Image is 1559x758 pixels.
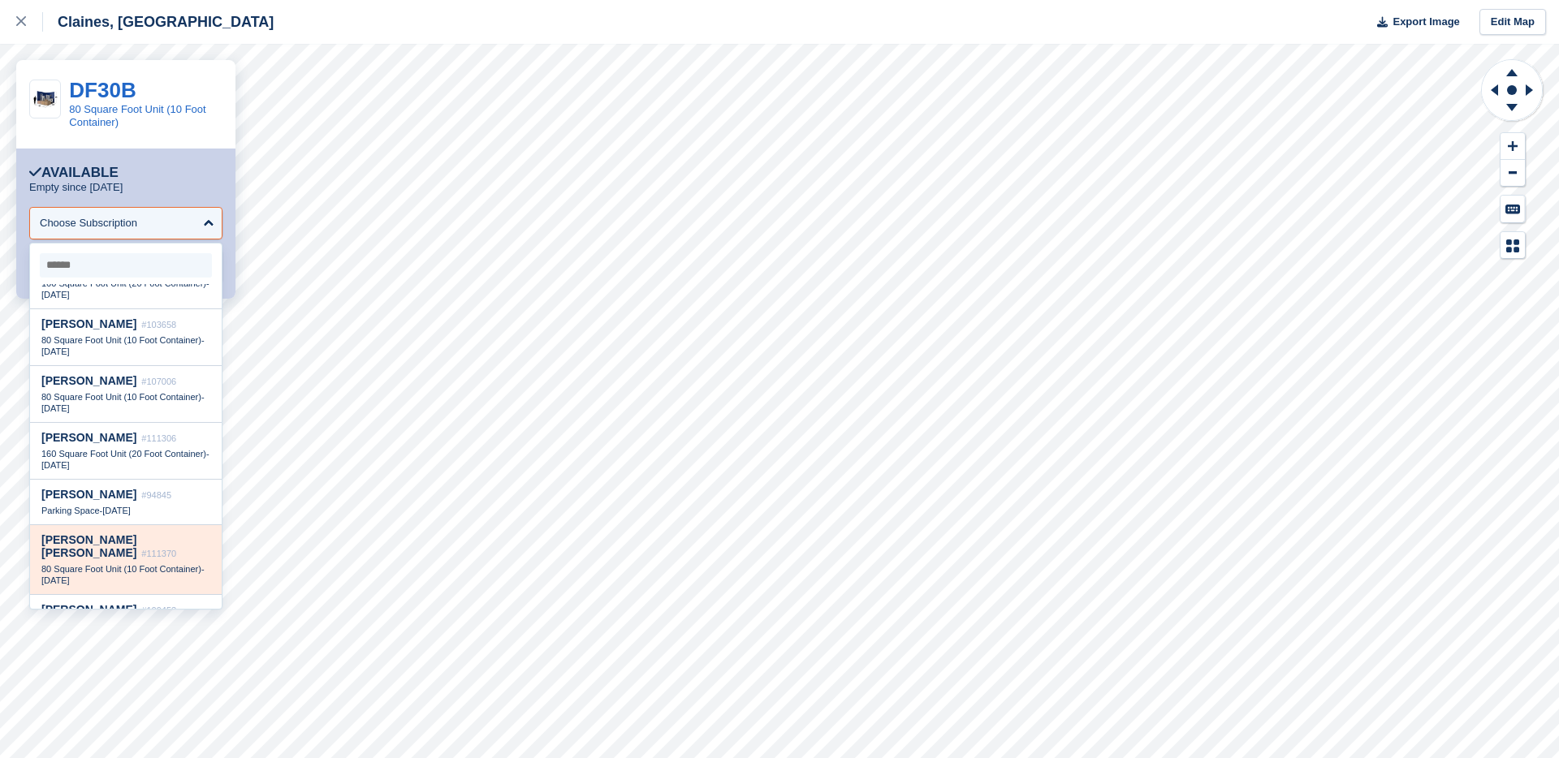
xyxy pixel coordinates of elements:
span: [PERSON_NAME] [41,488,136,501]
span: 80 Square Foot Unit (10 Foot Container) [41,392,201,402]
span: [PERSON_NAME] [41,603,136,616]
span: [DATE] [41,290,70,299]
span: [DATE] [102,506,131,515]
span: 160 Square Foot Unit (20 Foot Container) [41,449,206,459]
div: - [41,448,210,471]
img: 10-ft-container.jpg [30,88,60,110]
span: #103658 [141,320,176,329]
span: [DATE] [41,575,70,585]
span: [PERSON_NAME] [PERSON_NAME] [41,533,136,559]
a: DF30B [69,78,136,102]
div: Available [29,165,119,181]
span: [PERSON_NAME] [41,431,136,444]
button: Map Legend [1501,232,1525,259]
span: #109453 [141,605,176,615]
div: - [41,563,210,586]
span: Export Image [1393,14,1459,30]
span: [PERSON_NAME] [41,317,136,330]
div: - [41,278,210,300]
span: #111306 [141,433,176,443]
span: #94845 [141,490,171,500]
span: #107006 [141,377,176,386]
p: Empty since [DATE] [29,181,123,194]
span: [PERSON_NAME] [41,374,136,387]
a: 80 Square Foot Unit (10 Foot Container) [69,103,205,128]
span: [DATE] [41,403,70,413]
div: - [41,334,210,357]
span: Parking Space [41,506,100,515]
div: Claines, [GEOGRAPHIC_DATA] [43,12,274,32]
span: [DATE] [41,460,70,470]
span: 80 Square Foot Unit (10 Foot Container) [41,335,201,345]
button: Zoom Out [1501,160,1525,187]
button: Zoom In [1501,133,1525,160]
button: Keyboard Shortcuts [1501,196,1525,222]
span: #111370 [141,549,176,558]
div: Choose Subscription [40,215,137,231]
span: 80 Square Foot Unit (10 Foot Container) [41,564,201,574]
div: - [41,505,210,516]
span: [DATE] [41,347,70,356]
div: - [41,391,210,414]
button: Export Image [1367,9,1460,36]
a: Edit Map [1479,9,1546,36]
